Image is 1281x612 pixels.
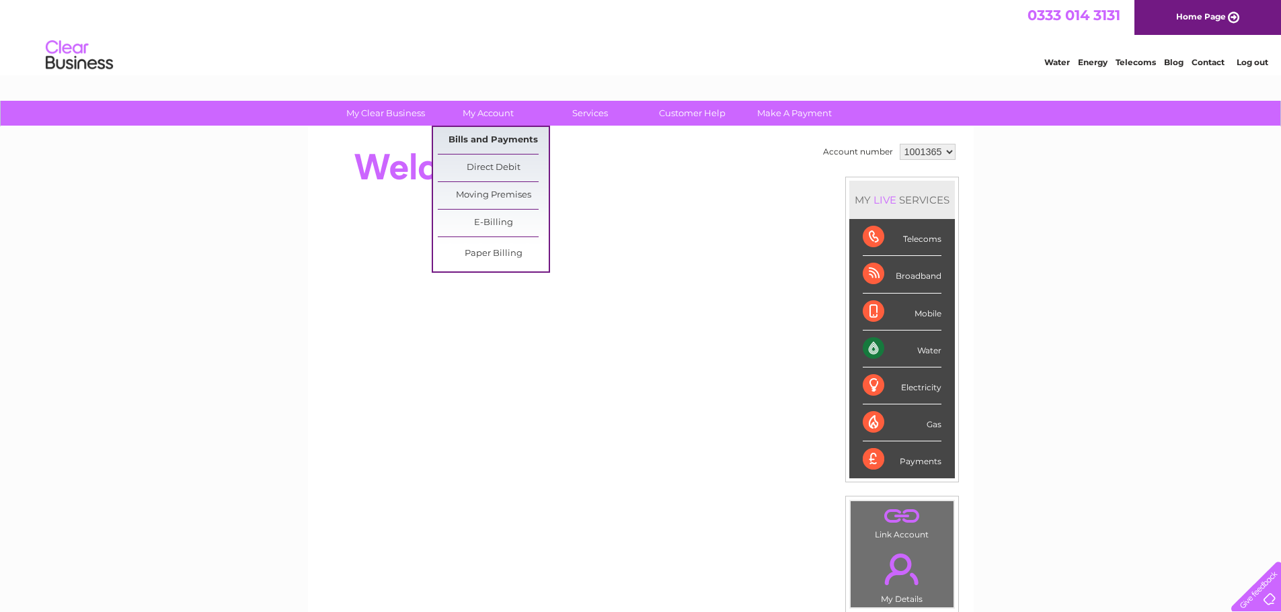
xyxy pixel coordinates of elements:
[820,140,896,163] td: Account number
[849,181,955,219] div: MY SERVICES
[871,193,899,206] div: LIVE
[854,545,950,593] a: .
[1116,57,1156,67] a: Telecoms
[854,505,950,528] a: .
[739,101,850,126] a: Make A Payment
[863,404,941,441] div: Gas
[438,155,549,181] a: Direct Debit
[438,182,549,209] a: Moving Premises
[850,500,954,543] td: Link Account
[863,441,941,478] div: Payments
[863,294,941,331] div: Mobile
[432,101,543,126] a: My Account
[45,35,114,76] img: logo.png
[1027,7,1120,24] a: 0333 014 3131
[1044,57,1070,67] a: Water
[1164,57,1183,67] a: Blog
[330,101,441,126] a: My Clear Business
[535,101,646,126] a: Services
[850,542,954,608] td: My Details
[438,127,549,154] a: Bills and Payments
[438,241,549,267] a: Paper Billing
[863,219,941,256] div: Telecoms
[1192,57,1225,67] a: Contact
[637,101,748,126] a: Customer Help
[863,331,941,367] div: Water
[1078,57,1108,67] a: Energy
[863,367,941,404] div: Electricity
[1237,57,1268,67] a: Log out
[863,256,941,293] div: Broadband
[438,210,549,236] a: E-Billing
[323,7,959,65] div: Clear Business is a trading name of Verastar Limited (registered in [GEOGRAPHIC_DATA] No. 3667643...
